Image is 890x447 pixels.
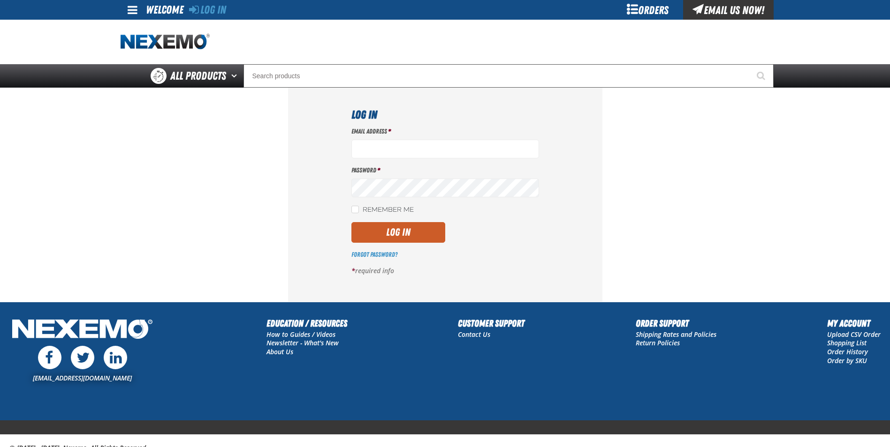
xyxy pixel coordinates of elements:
[33,373,132,382] a: [EMAIL_ADDRESS][DOMAIN_NAME]
[121,34,210,50] img: Nexemo logo
[827,338,867,347] a: Shopping List
[351,106,539,123] h1: Log In
[351,206,414,215] label: Remember Me
[827,330,881,339] a: Upload CSV Order
[189,3,226,16] a: Log In
[750,64,774,88] button: Start Searching
[351,251,397,258] a: Forgot Password?
[351,166,539,175] label: Password
[458,316,525,330] h2: Customer Support
[266,347,293,356] a: About Us
[121,34,210,50] a: Home
[9,316,155,344] img: Nexemo Logo
[827,356,867,365] a: Order by SKU
[351,127,539,136] label: Email Address
[243,64,774,88] input: Search
[266,338,339,347] a: Newsletter - What's New
[228,64,243,88] button: Open All Products pages
[351,206,359,213] input: Remember Me
[636,338,680,347] a: Return Policies
[827,316,881,330] h2: My Account
[636,330,716,339] a: Shipping Rates and Policies
[170,67,226,84] span: All Products
[827,347,868,356] a: Order History
[351,267,539,276] p: required info
[458,330,490,339] a: Contact Us
[266,330,335,339] a: How to Guides / Videos
[636,316,716,330] h2: Order Support
[351,222,445,243] button: Log In
[266,316,347,330] h2: Education / Resources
